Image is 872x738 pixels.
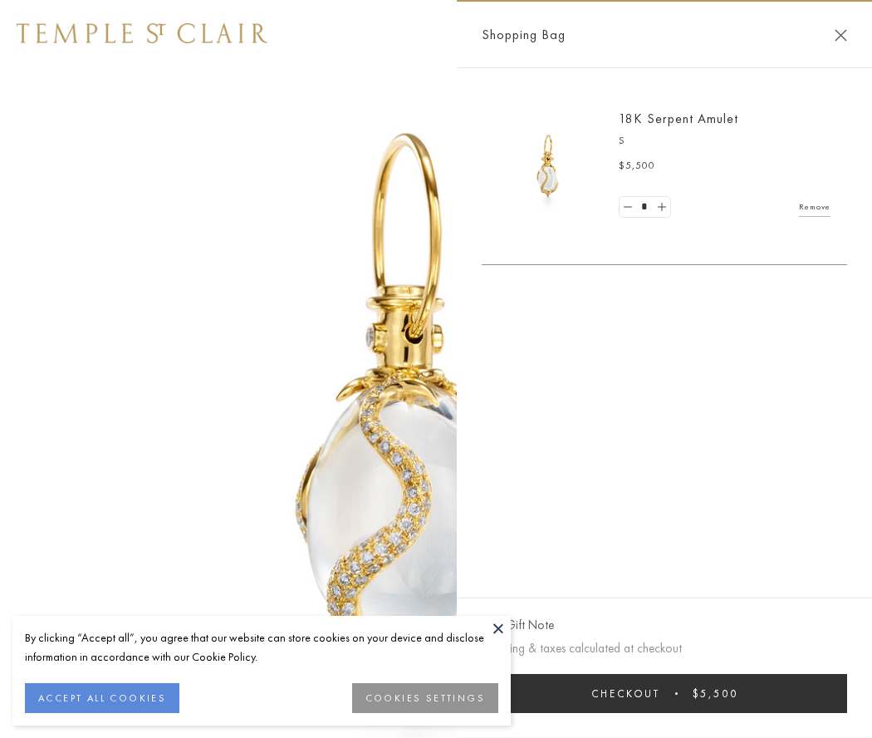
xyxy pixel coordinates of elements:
p: Shipping & taxes calculated at checkout [482,638,847,659]
a: Set quantity to 2 [653,197,669,218]
span: Shopping Bag [482,24,566,46]
p: S [619,133,830,150]
a: Set quantity to 0 [620,197,636,218]
button: ACCEPT ALL COOKIES [25,683,179,713]
img: Temple St. Clair [17,23,267,43]
img: P51836-E11SERPPV [498,116,598,216]
button: Close Shopping Bag [835,29,847,42]
a: Remove [799,198,830,216]
button: Add Gift Note [482,615,554,636]
span: $5,500 [693,686,738,701]
span: $5,500 [619,158,655,175]
span: Checkout [591,686,660,701]
button: Checkout $5,500 [482,674,847,713]
div: By clicking “Accept all”, you agree that our website can store cookies on your device and disclos... [25,628,498,667]
a: 18K Serpent Amulet [619,110,738,127]
button: COOKIES SETTINGS [352,683,498,713]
